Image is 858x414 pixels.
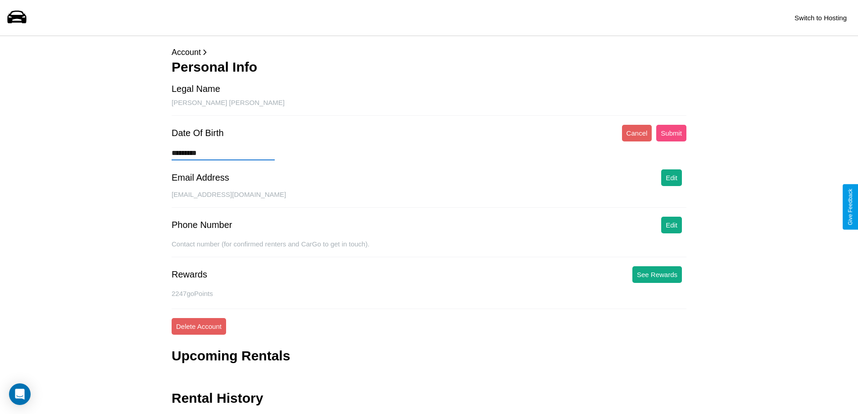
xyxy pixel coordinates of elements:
[172,220,232,230] div: Phone Number
[172,191,686,208] div: [EMAIL_ADDRESS][DOMAIN_NAME]
[172,173,229,183] div: Email Address
[172,59,686,75] h3: Personal Info
[661,169,682,186] button: Edit
[172,240,686,257] div: Contact number (for confirmed renters and CarGo to get in touch).
[172,45,686,59] p: Account
[172,318,226,335] button: Delete Account
[172,128,224,138] div: Date Of Birth
[622,125,652,141] button: Cancel
[172,99,686,116] div: [PERSON_NAME] [PERSON_NAME]
[632,266,682,283] button: See Rewards
[9,383,31,405] div: Open Intercom Messenger
[172,391,263,406] h3: Rental History
[172,84,220,94] div: Legal Name
[661,217,682,233] button: Edit
[172,287,686,300] p: 2247 goPoints
[847,189,853,225] div: Give Feedback
[172,269,207,280] div: Rewards
[790,9,851,26] button: Switch to Hosting
[656,125,686,141] button: Submit
[172,348,290,364] h3: Upcoming Rentals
